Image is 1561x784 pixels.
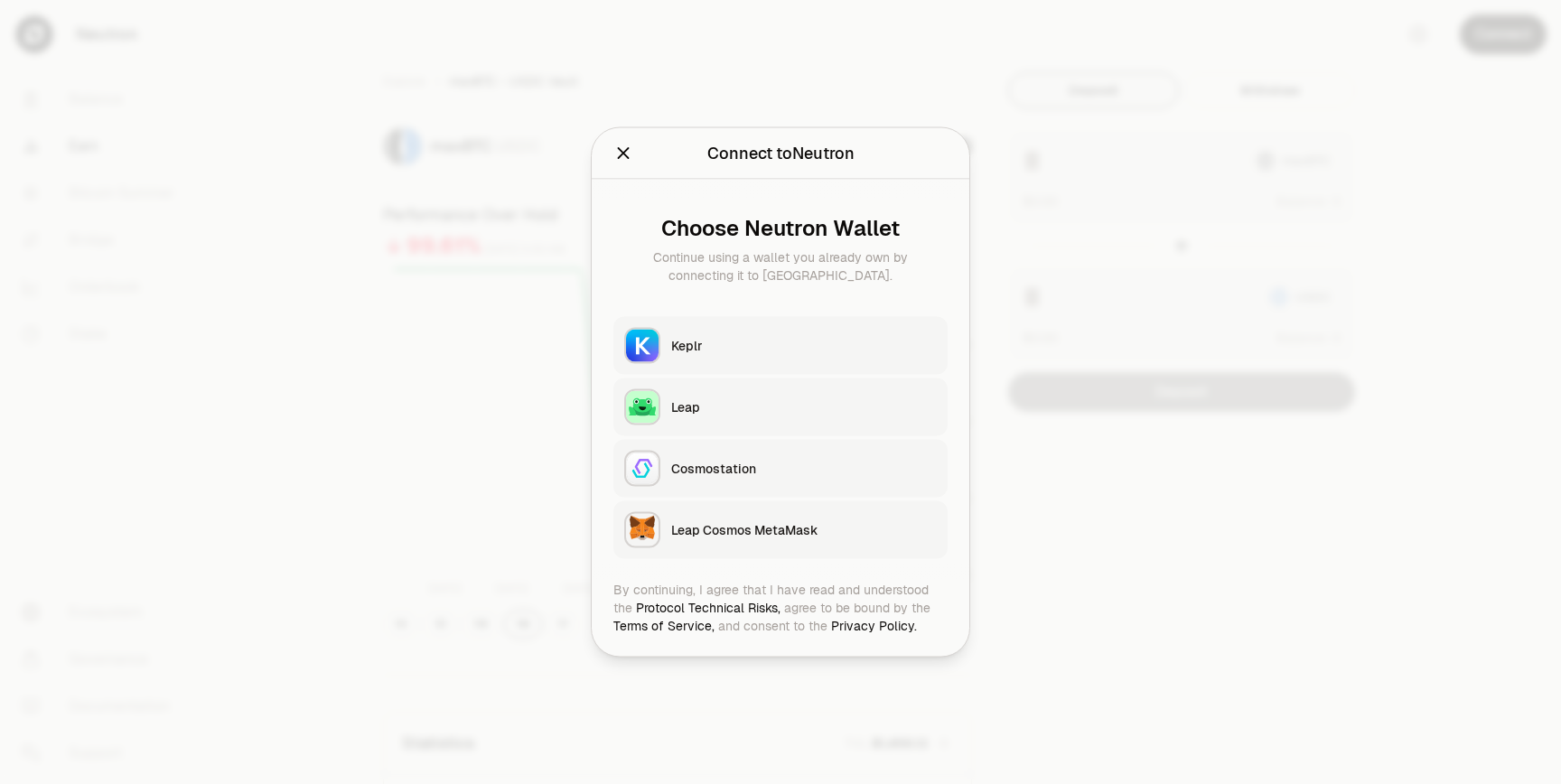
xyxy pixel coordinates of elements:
button: LeapLeap [613,378,948,436]
div: Cosmostation [671,460,937,478]
div: Keplr [671,337,937,355]
a: Protocol Technical Risks, [636,600,780,616]
a: Privacy Policy. [831,618,917,634]
button: CosmostationCosmostation [613,440,948,498]
div: Continue using a wallet you already own by connecting it to [GEOGRAPHIC_DATA]. [628,248,933,285]
img: Leap [626,391,659,424]
img: Keplr [626,330,659,362]
button: Leap Cosmos MetaMaskLeap Cosmos MetaMask [613,501,948,559]
button: Close [613,141,633,166]
div: Leap [671,398,937,416]
img: Leap Cosmos MetaMask [626,514,659,546]
div: Leap Cosmos MetaMask [671,521,937,539]
img: Cosmostation [626,453,659,485]
button: KeplrKeplr [613,317,948,375]
div: Connect to Neutron [707,141,855,166]
div: By continuing, I agree that I have read and understood the agree to be bound by the and consent t... [613,581,948,635]
div: Choose Neutron Wallet [628,216,933,241]
a: Terms of Service, [613,618,715,634]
